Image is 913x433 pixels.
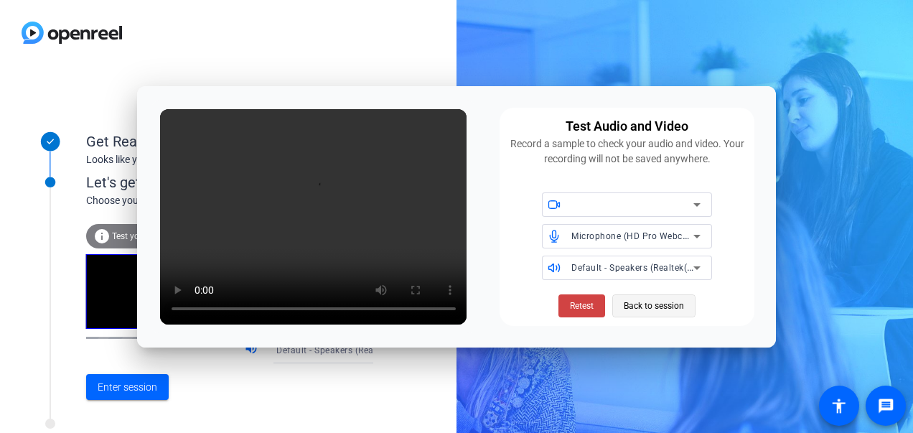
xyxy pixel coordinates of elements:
div: Looks like you've been invited to join [86,152,373,167]
span: Back to session [624,292,684,320]
button: Back to session [612,294,696,317]
div: Choose your settings [86,193,403,208]
button: Retest [558,294,605,317]
mat-icon: volume_up [244,341,261,358]
div: Test Audio and Video [566,116,688,136]
mat-icon: message [877,397,894,414]
span: Microphone (HD Pro Webcam C920) (046d:082d) [571,230,779,241]
span: Test your audio and video [112,231,212,241]
span: Retest [570,299,594,312]
mat-icon: accessibility [830,397,848,414]
div: Let's get connected. [86,172,403,193]
span: Default - Speakers (Realtek(R) Audio) [276,344,431,355]
mat-icon: info [93,228,111,245]
span: Enter session [98,380,157,395]
div: Record a sample to check your audio and video. Your recording will not be saved anywhere. [508,136,746,167]
div: Get Ready! [86,131,373,152]
span: Default - Speakers (Realtek(R) Audio) [571,261,726,273]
